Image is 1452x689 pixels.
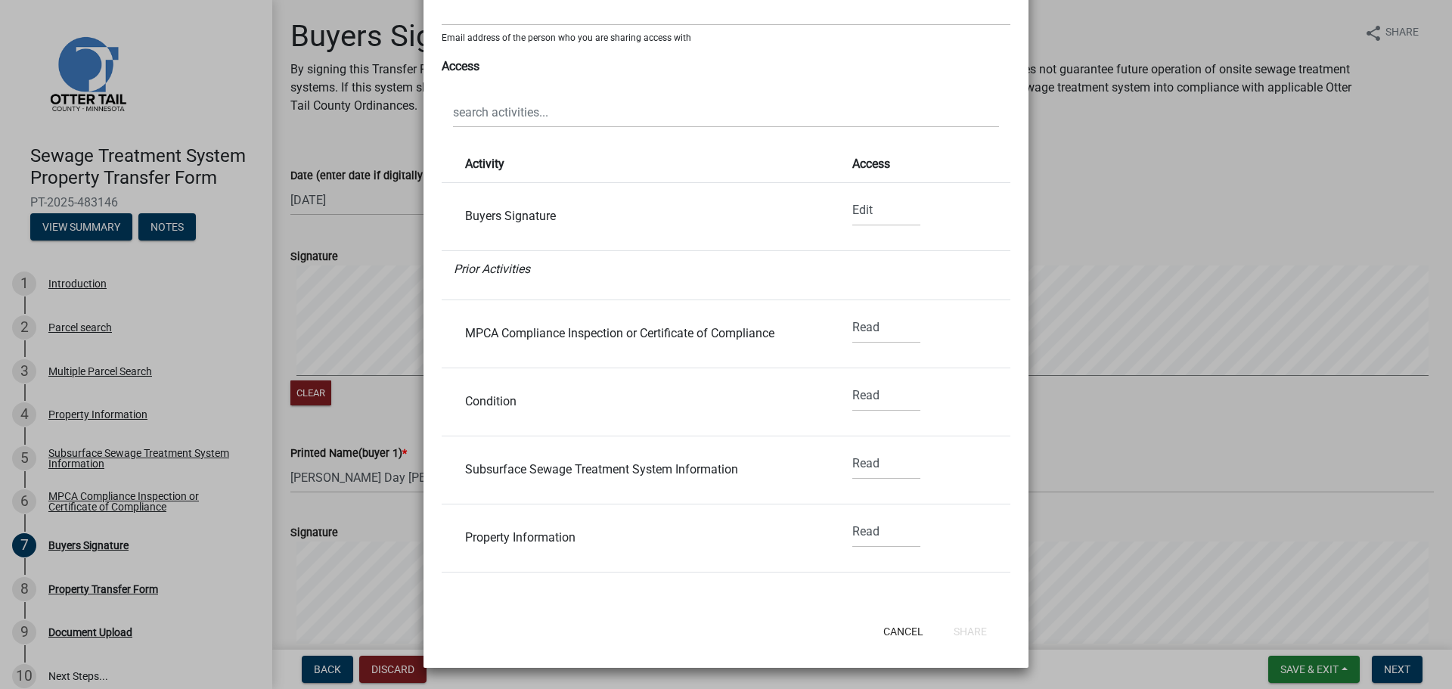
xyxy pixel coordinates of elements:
[852,157,890,171] strong: Access
[442,33,691,43] sub: Email address of the person who you are sharing access with
[942,618,999,645] button: Share
[442,59,479,73] strong: Access
[454,396,817,408] div: Condition
[454,262,530,276] i: Prior Activities
[454,210,817,222] div: Buyers Signature
[871,618,935,645] button: Cancel
[454,464,817,476] div: Subsurface Sewage Treatment System Information
[465,157,504,171] strong: Activity
[453,97,999,128] input: search activities...
[454,532,817,544] div: Property Information
[454,327,817,340] div: MPCA Compliance Inspection or Certificate of Compliance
